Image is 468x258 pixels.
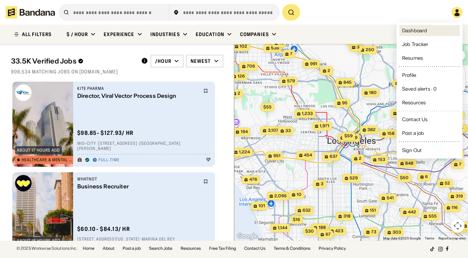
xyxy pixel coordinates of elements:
span: 541 [387,195,394,201]
span: 67 [326,232,331,237]
span: 188 [319,225,326,231]
span: 555 [429,213,437,219]
span: 153 [378,157,385,163]
span: 318 [343,213,351,219]
img: Google [236,232,259,241]
div: about 17 hours ago [17,148,60,152]
a: Dashboard [399,25,460,36]
div: Contact Us [402,117,427,122]
a: Saved alerts · 0 [399,83,460,94]
span: 632 [303,208,311,213]
span: 1,224 [239,149,250,155]
div: Healthcare & Mental Health [22,158,74,162]
div: © 2025 Workwise Solutions Inc. [16,246,77,250]
img: Whatnot logo [15,175,32,191]
a: Terms & Conditions [274,246,310,250]
span: 52 [445,180,450,186]
span: 3,107 [268,128,278,133]
span: 1,144 [278,225,287,231]
div: Sign Out [402,148,422,153]
span: 180 [369,90,377,96]
span: 303 [392,230,401,235]
span: 250 [366,47,374,53]
div: Newest [191,58,211,64]
img: Bandana logotype [5,6,55,19]
div: Education [196,31,224,37]
span: 151 [370,208,376,213]
span: 158 [387,131,395,137]
span: 2 [328,68,330,74]
span: 194 [241,129,248,135]
div: Saved alerts · 0 [402,86,436,91]
span: $50 [400,175,409,180]
span: 423 [335,228,343,234]
div: Experience [104,31,134,37]
img: Kite Pharma logo [15,84,32,101]
a: Free Tax Filing [209,246,236,250]
a: Post a job [123,246,141,250]
span: 2 [238,91,240,96]
a: Home [83,246,94,250]
div: $ / hour [67,31,88,37]
span: 706 [247,63,255,69]
span: 382 [367,127,376,133]
a: Post a job [399,128,460,139]
div: Resumes [402,56,423,60]
span: 951 [273,153,281,159]
span: 991 [310,61,317,67]
span: 116 [452,205,458,211]
span: 33 [285,128,291,134]
span: 637 [330,154,338,160]
a: Open this area in Google Maps (opens a new window) [236,232,259,241]
div: Industries [150,31,180,37]
span: 529 [350,175,358,181]
span: 536 [271,45,279,51]
a: Report a map error [438,236,466,240]
span: 454 [304,152,312,158]
span: $16 [293,217,300,222]
span: 3 [321,181,323,187]
a: Search Jobs [149,246,172,250]
span: 102 [240,44,247,49]
a: Resumes [399,52,460,63]
span: 7 [290,51,293,57]
a: Privacy Policy [319,246,346,250]
span: 476 [249,177,257,183]
div: Full-time [99,157,119,163]
div: 33.5K Verified Jobs [11,57,136,65]
span: 442 [408,209,416,215]
div: grid [11,79,223,241]
span: 579 [287,78,295,84]
a: Resources [399,97,460,108]
button: Map camera controls [451,219,465,233]
span: 1,971 [320,123,329,129]
a: Resources [181,246,201,250]
div: Whatnot [77,176,199,182]
a: Contact Us [244,246,265,250]
div: Director, Viral Vector Process Design [77,93,199,99]
a: Job Tracker [399,39,460,50]
div: $ 60.10 - $84.13 / hr [77,225,130,233]
div: Resources [402,100,426,105]
span: 6 [425,174,428,180]
a: Profile [399,70,460,81]
span: 10 [297,192,301,198]
span: $59 [344,133,353,138]
span: Map data ©2025 Google [383,236,421,240]
div: ALL FILTERS [22,32,52,37]
div: Business Recruiter [77,183,199,190]
div: Companies [240,31,269,37]
div: Kite Pharma [77,86,199,91]
div: Dashboard [402,28,427,33]
span: 73 [371,229,376,235]
a: Terms (opens in new tab) [425,236,434,240]
span: 2,095 [274,193,287,199]
span: 3 [357,44,359,50]
div: Mid-City · [STREET_ADDRESS] · [GEOGRAPHIC_DATA][PERSON_NAME] [77,141,211,151]
div: Post a job [402,131,424,136]
div: /hour [155,58,171,64]
div: $ 98.85 - $127.93 / hr [77,129,134,137]
span: 1,233 [302,111,313,117]
span: $30 [305,228,314,234]
span: 101 [259,203,265,209]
